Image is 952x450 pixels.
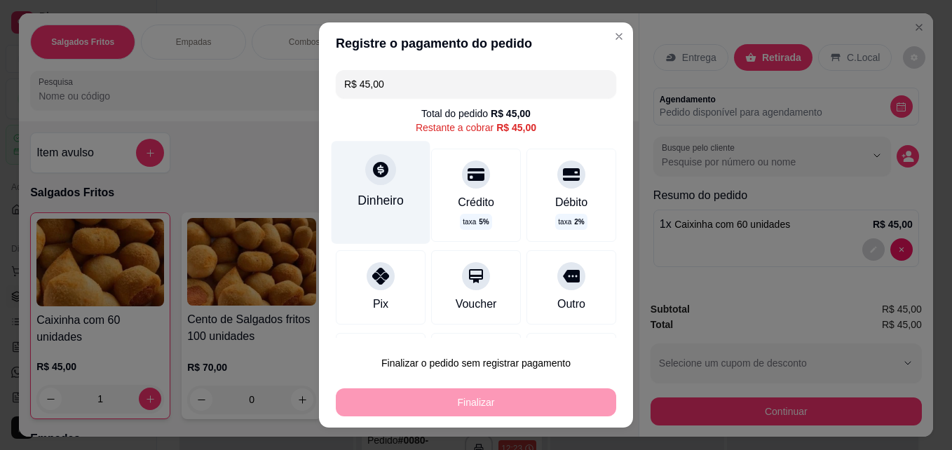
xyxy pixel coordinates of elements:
div: R$ 45,00 [491,107,531,121]
div: Dinheiro [358,191,404,210]
div: Débito [555,194,587,211]
div: Restante a cobrar [416,121,536,135]
div: Voucher [456,296,497,313]
div: Outro [557,296,585,313]
span: 5 % [479,217,489,227]
input: Ex.: hambúrguer de cordeiro [344,70,608,98]
button: Finalizar o pedido sem registrar pagamento [336,349,616,377]
button: Close [608,25,630,48]
header: Registre o pagamento do pedido [319,22,633,64]
div: Total do pedido [421,107,531,121]
div: Pix [373,296,388,313]
p: taxa [463,217,489,227]
p: taxa [558,217,584,227]
div: R$ 45,00 [496,121,536,135]
div: Crédito [458,194,494,211]
span: 2 % [574,217,584,227]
